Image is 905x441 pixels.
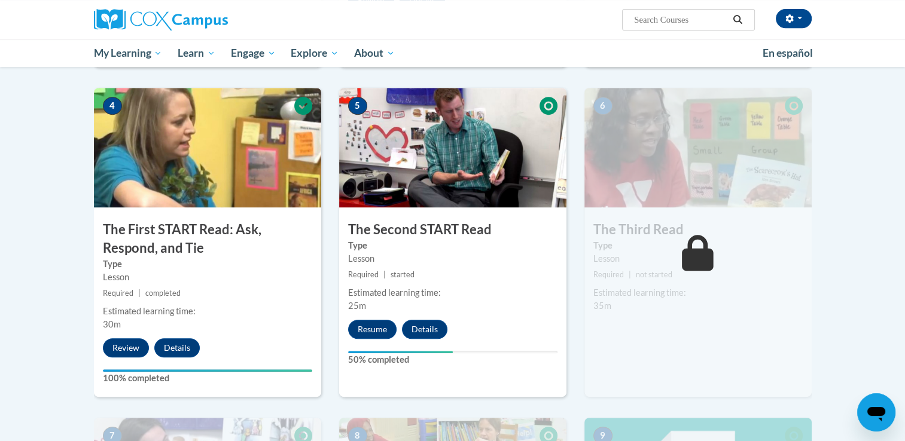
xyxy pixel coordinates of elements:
img: Course Image [584,88,812,207]
div: Your progress [103,369,312,372]
span: not started [636,270,672,279]
button: Details [154,338,200,357]
a: Explore [283,39,346,67]
button: Search [729,13,746,27]
span: About [354,46,395,60]
input: Search Courses [633,13,729,27]
h3: The Third Read [584,220,812,239]
span: started [391,270,415,279]
span: 30m [103,319,121,329]
label: 50% completed [348,353,557,366]
span: Engage [231,46,276,60]
label: Type [348,239,557,252]
a: My Learning [86,39,170,67]
a: About [346,39,403,67]
div: Lesson [103,271,312,284]
div: Estimated learning time: [348,286,557,299]
span: Required [103,289,133,298]
a: En español [755,41,821,66]
span: Required [593,270,624,279]
span: | [138,289,141,298]
span: | [629,270,631,279]
span: 25m [348,301,366,311]
span: My Learning [93,46,162,60]
h3: The First START Read: Ask, Respond, and Tie [94,220,321,258]
a: Engage [223,39,284,67]
label: Type [593,239,803,252]
span: completed [145,289,181,298]
button: Details [402,320,447,339]
button: Account Settings [776,9,812,28]
a: Cox Campus [94,9,321,30]
span: 35m [593,301,611,311]
span: En español [763,47,813,59]
div: Estimated learning time: [103,305,312,318]
div: Lesson [593,252,803,265]
div: Main menu [76,39,830,67]
span: | [383,270,386,279]
div: Your progress [348,351,453,353]
img: Cox Campus [94,9,228,30]
label: Type [103,258,312,271]
a: Learn [170,39,223,67]
img: Course Image [94,88,321,207]
div: Estimated learning time: [593,286,803,299]
span: Explore [291,46,339,60]
img: Course Image [339,88,566,207]
div: Lesson [348,252,557,265]
iframe: Button to launch messaging window [857,393,895,431]
span: 5 [348,97,367,115]
button: Review [103,338,149,357]
span: 4 [103,97,122,115]
span: Required [348,270,379,279]
span: 6 [593,97,613,115]
span: Learn [178,46,215,60]
button: Resume [348,320,397,339]
h3: The Second START Read [339,220,566,239]
label: 100% completed [103,372,312,385]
